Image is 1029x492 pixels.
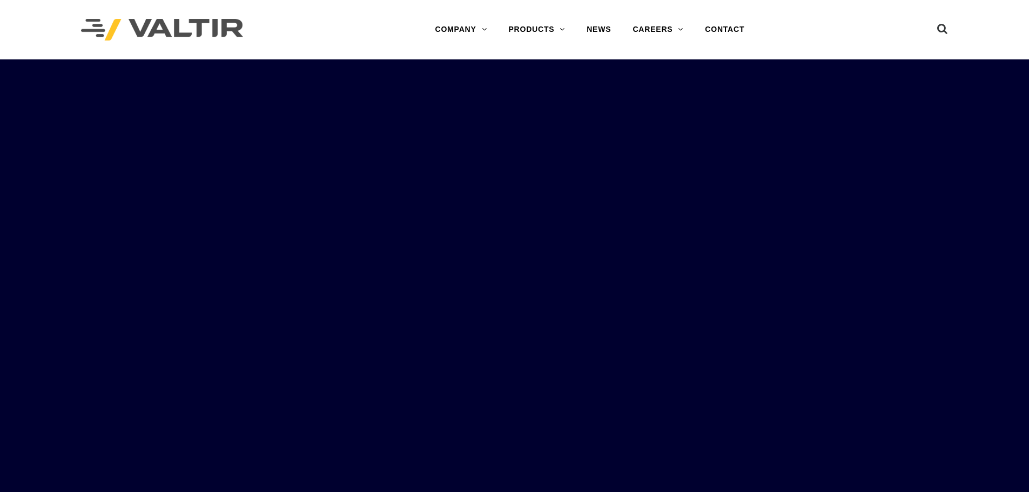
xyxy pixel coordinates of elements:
a: CAREERS [622,19,694,41]
a: COMPANY [424,19,497,41]
a: CONTACT [694,19,755,41]
a: PRODUCTS [497,19,576,41]
a: NEWS [576,19,622,41]
img: Valtir [81,19,243,41]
